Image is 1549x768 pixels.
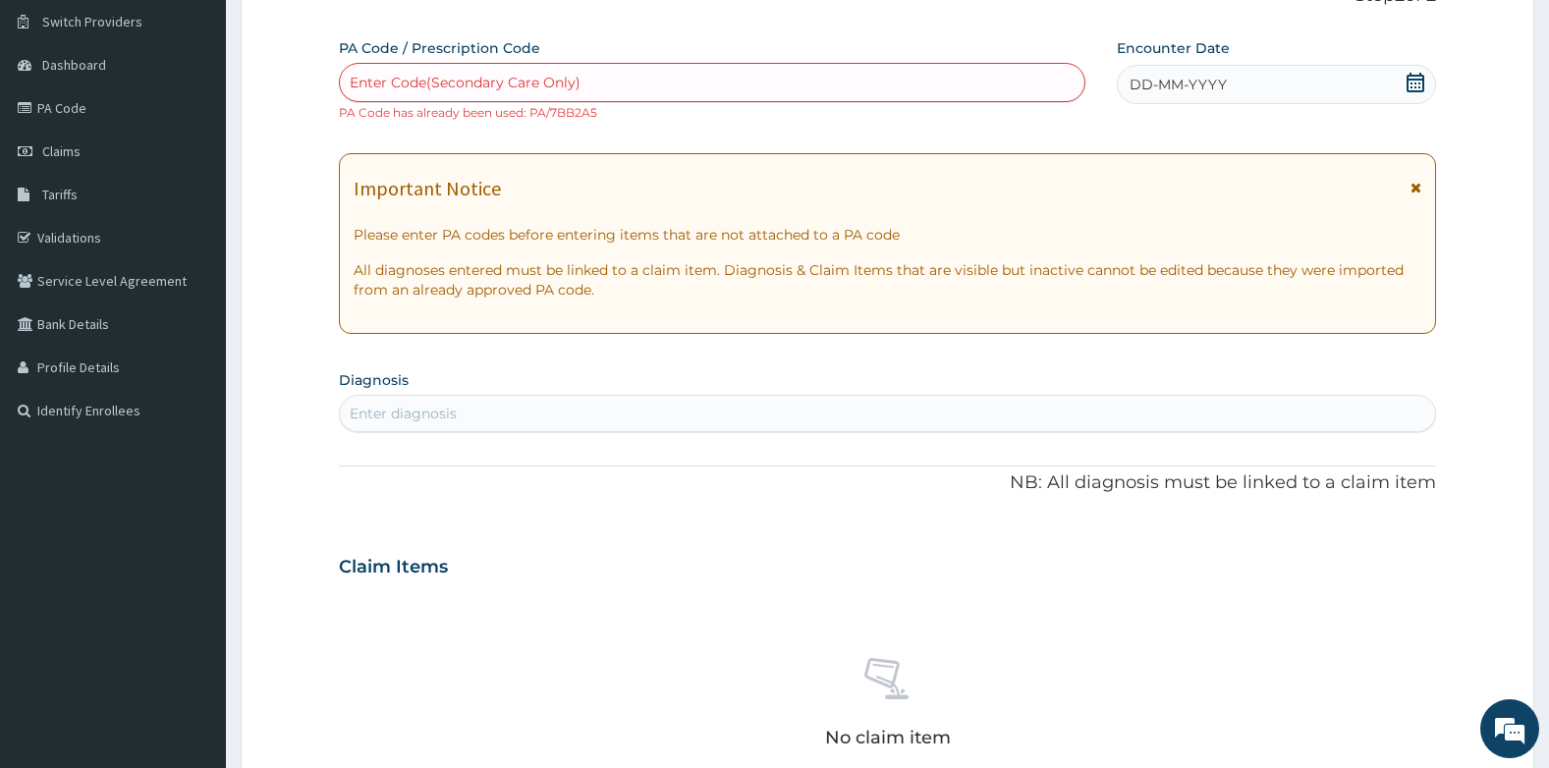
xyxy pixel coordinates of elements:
[36,98,80,147] img: d_794563401_company_1708531726252_794563401
[42,142,81,160] span: Claims
[42,13,142,30] span: Switch Providers
[42,186,78,203] span: Tariffs
[322,10,369,57] div: Minimize live chat window
[339,38,540,58] label: PA Code / Prescription Code
[339,370,409,390] label: Diagnosis
[354,178,501,199] h1: Important Notice
[350,404,457,423] div: Enter diagnosis
[354,225,1422,245] p: Please enter PA codes before entering items that are not attached to a PA code
[339,470,1437,496] p: NB: All diagnosis must be linked to a claim item
[1130,75,1227,94] span: DD-MM-YYYY
[10,536,374,605] textarea: Type your message and hit 'Enter'
[339,105,597,120] small: PA Code has already been used: PA/7BB2A5
[354,260,1422,300] p: All diagnoses entered must be linked to a claim item. Diagnosis & Claim Items that are visible bu...
[114,247,271,446] span: We're online!
[42,56,106,74] span: Dashboard
[350,73,581,92] div: Enter Code(Secondary Care Only)
[339,557,448,578] h3: Claim Items
[825,728,951,747] p: No claim item
[1117,38,1230,58] label: Encounter Date
[102,110,330,136] div: Chat with us now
